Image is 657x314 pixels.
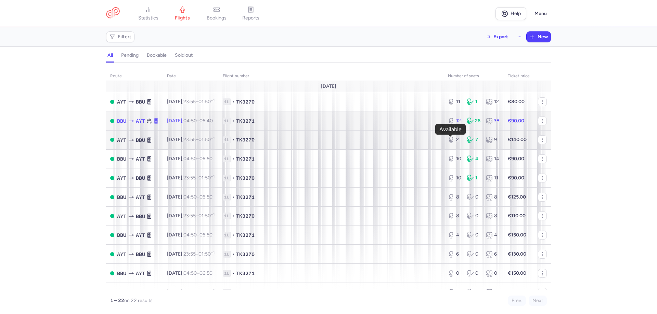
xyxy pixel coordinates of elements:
time: 04:50 [183,156,197,162]
span: – [183,289,215,295]
span: BBU [117,155,126,163]
span: AYT [117,289,126,296]
div: 1 [467,98,481,105]
strong: €140.00 [508,137,527,142]
th: route [106,71,163,81]
span: • [232,175,235,181]
th: Ticket price [504,71,534,81]
span: TK3270 [236,98,255,105]
span: Export [493,34,508,39]
time: 01:50 [198,175,215,181]
span: BBU [117,270,126,277]
div: 0 [448,270,462,277]
span: – [183,232,212,238]
span: AYT [136,117,145,125]
div: 12 [448,118,462,124]
time: 23:55 [183,137,196,142]
div: 8 [486,289,500,296]
time: 06:50 [199,156,212,162]
a: reports [234,6,268,21]
span: AYT [117,174,126,182]
span: [DATE], [167,118,213,124]
div: 0 [467,232,481,238]
div: 8 [486,213,500,219]
span: 1L [223,175,231,181]
time: 04:50 [183,270,197,276]
span: 1L [223,118,231,124]
div: 7 [467,136,481,143]
h4: sold out [175,52,193,58]
span: • [232,232,235,238]
span: – [183,194,212,200]
span: – [183,251,215,257]
sup: +1 [211,136,215,140]
time: 23:55 [183,213,196,219]
span: • [232,289,235,296]
button: Next [529,296,547,306]
div: 0 [486,270,500,277]
a: bookings [199,6,234,21]
div: 9 [486,136,500,143]
span: [DATE], [167,137,215,142]
span: 1L [223,155,231,162]
sup: +1 [211,174,215,179]
div: 8 [448,289,462,296]
th: date [163,71,219,81]
div: 0 [467,270,481,277]
h4: pending [121,52,139,58]
span: [DATE], [167,99,215,105]
a: CitizenPlane red outlined logo [106,7,120,20]
div: 10 [448,155,462,162]
sup: +1 [211,288,215,293]
th: number of seats [444,71,504,81]
div: 8 [448,194,462,201]
strong: €125.00 [508,194,526,200]
span: AYT [117,136,126,144]
time: 01:50 [198,289,215,295]
div: 4 [467,155,481,162]
span: • [232,155,235,162]
span: – [183,99,215,105]
span: BBU [117,193,126,201]
a: flights [165,6,199,21]
div: 10 [448,175,462,181]
span: AYT [117,250,126,258]
time: 06:50 [199,232,212,238]
span: 1L [223,232,231,238]
span: New [538,34,548,40]
span: Filters [118,34,132,40]
time: 04:50 [183,118,197,124]
time: 04:50 [183,232,197,238]
span: [DATE], [167,232,212,238]
div: 0 [467,194,481,201]
time: 04:50 [183,194,197,200]
div: 4 [486,232,500,238]
span: TK3271 [236,232,255,238]
time: 06:40 [199,118,213,124]
div: 12 [486,98,500,105]
strong: €90.00 [508,156,524,162]
button: New [527,32,551,42]
sup: +1 [211,250,215,255]
span: – [183,213,215,219]
div: 6 [486,251,500,258]
span: BBU [117,117,126,125]
span: TK3270 [236,251,255,258]
span: on 22 results [124,298,153,303]
span: • [232,213,235,219]
span: BBU [117,231,126,239]
span: • [232,136,235,143]
span: TK3270 [236,136,255,143]
strong: €130.00 [508,251,526,257]
span: BBU [136,213,145,220]
span: TK3271 [236,155,255,162]
div: 0 [467,251,481,258]
span: – [183,175,215,181]
span: flights [175,15,190,21]
div: 26 [467,118,481,124]
span: [DATE], [167,270,212,276]
strong: €110.00 [508,213,526,219]
div: 6 [448,251,462,258]
span: bookings [207,15,227,21]
span: TK3270 [236,213,255,219]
